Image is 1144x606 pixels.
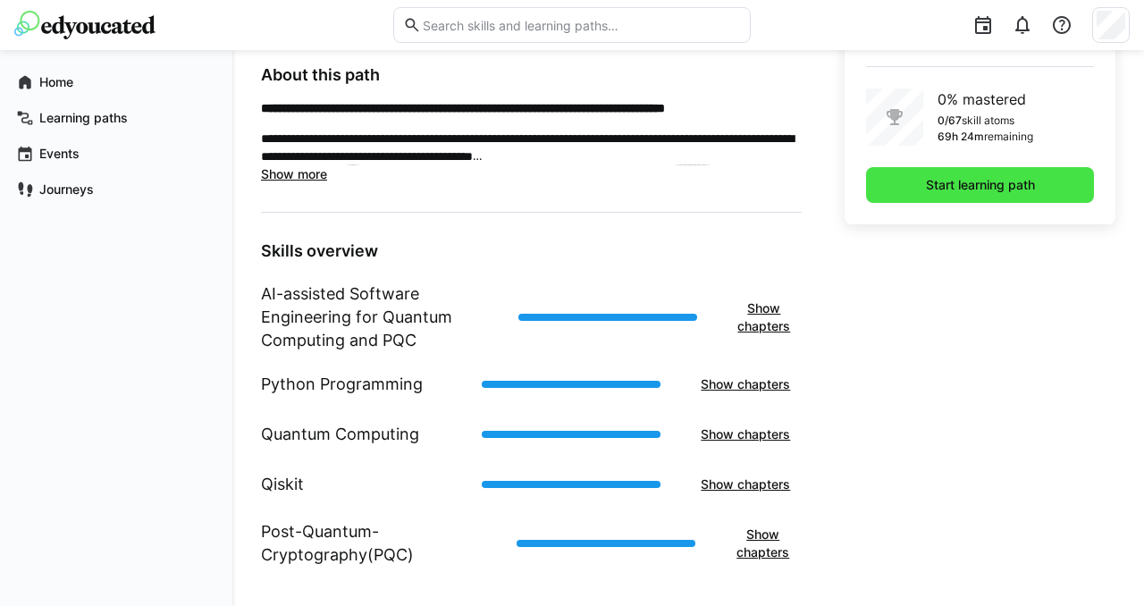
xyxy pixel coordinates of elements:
[938,130,984,144] p: 69h 24m
[421,17,741,33] input: Search skills and learning paths…
[261,520,502,567] h1: Post-Quantum-Cryptography(PQC)
[698,375,793,393] span: Show chapters
[698,425,793,443] span: Show chapters
[261,473,304,496] h1: Qiskit
[261,373,423,396] h1: Python Programming
[726,290,802,344] button: Show chapters
[261,241,802,261] h3: Skills overview
[261,423,419,446] h1: Quantum Computing
[923,176,1038,194] span: Start learning path
[866,167,1094,203] button: Start learning path
[735,299,793,335] span: Show chapters
[261,65,802,85] h3: About this path
[962,114,1014,128] p: skill atoms
[689,467,802,502] button: Show chapters
[938,114,962,128] p: 0/67
[261,166,327,181] span: Show more
[689,366,802,402] button: Show chapters
[698,476,793,493] span: Show chapters
[984,130,1033,144] p: remaining
[938,88,1033,110] p: 0% mastered
[724,517,802,570] button: Show chapters
[261,282,504,352] h1: AI-assisted Software Engineering for Quantum Computing and PQC
[733,526,793,561] span: Show chapters
[689,417,802,452] button: Show chapters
